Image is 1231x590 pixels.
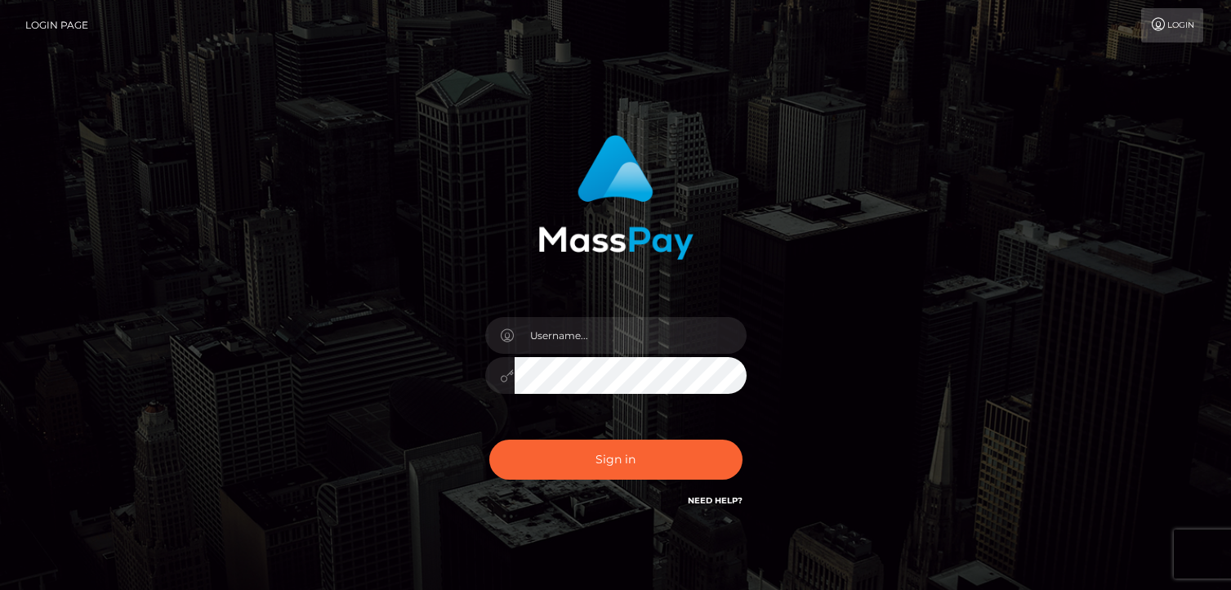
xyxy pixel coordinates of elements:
[489,440,743,480] button: Sign in
[538,135,694,260] img: MassPay Login
[515,317,747,354] input: Username...
[1141,8,1203,42] a: Login
[688,495,743,506] a: Need Help?
[25,8,88,42] a: Login Page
